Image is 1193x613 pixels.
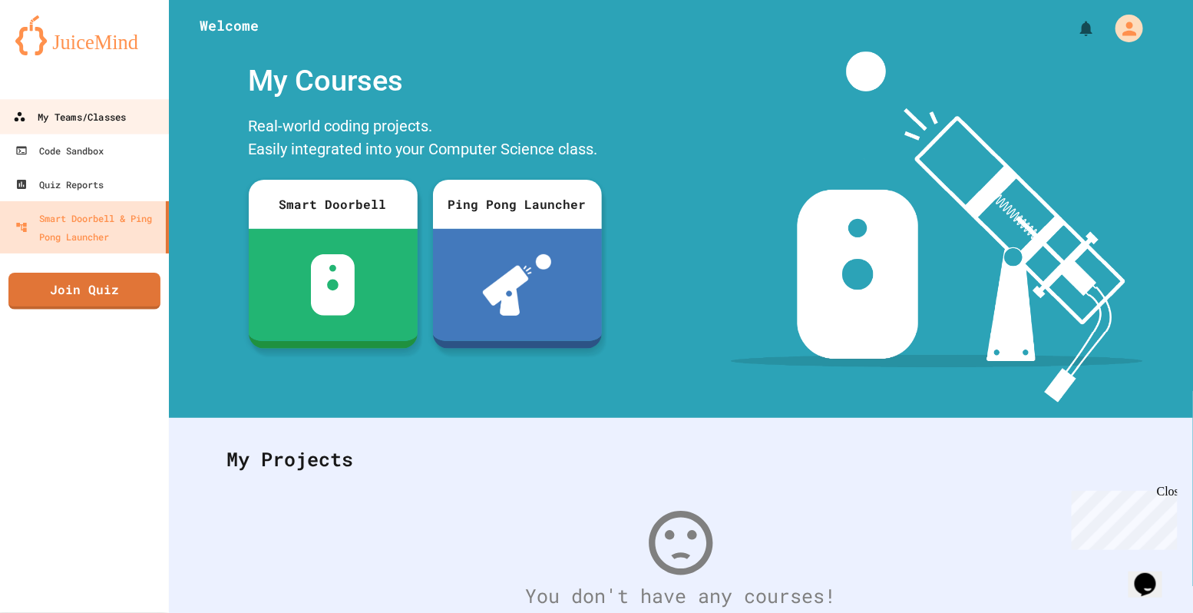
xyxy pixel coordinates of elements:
[731,51,1142,403] img: banner-image-my-projects.png
[15,141,104,160] div: Code Sandbox
[15,175,104,194] div: Quiz Reports
[211,429,1151,489] div: My Projects
[241,51,610,111] div: My Courses
[1049,15,1099,41] div: My Notifications
[483,254,551,316] img: ppl-with-ball.png
[13,108,126,127] div: My Teams/Classes
[433,180,602,229] div: Ping Pong Launcher
[8,273,160,310] a: Join Quiz
[211,582,1151,611] div: You don't have any courses!
[15,15,154,55] img: logo-orange.svg
[15,209,160,246] div: Smart Doorbell & Ping Pong Launcher
[1099,11,1147,46] div: My Account
[1129,552,1178,598] iframe: chat widget
[6,6,106,98] div: Chat with us now!Close
[241,111,610,168] div: Real-world coding projects. Easily integrated into your Computer Science class.
[249,180,418,229] div: Smart Doorbell
[1066,485,1178,550] iframe: chat widget
[311,254,355,316] img: sdb-white.svg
